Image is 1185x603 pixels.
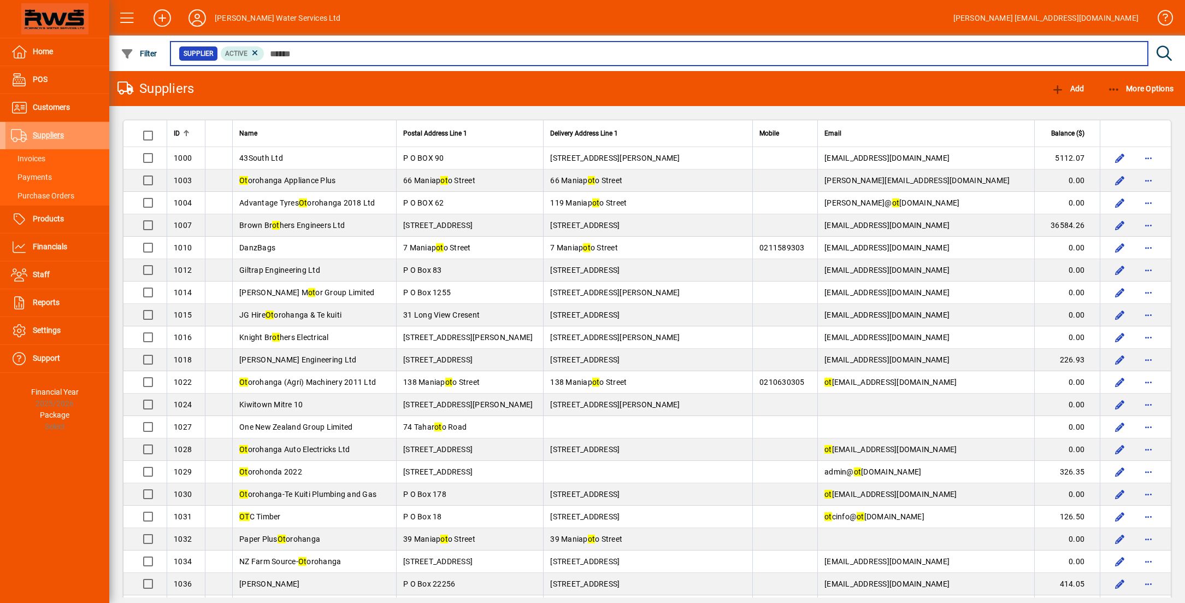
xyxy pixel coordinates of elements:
[239,467,302,476] span: orohonda 2022
[550,154,680,162] span: [STREET_ADDRESS][PERSON_NAME]
[759,378,805,387] span: 0210630305
[824,311,950,319] span: [EMAIL_ADDRESS][DOMAIN_NAME]
[403,490,446,499] span: P O Box 178
[1140,194,1157,212] button: More options
[403,154,444,162] span: P O BOX 90
[180,8,215,28] button: Profile
[403,221,473,230] span: [STREET_ADDRESS]
[174,512,192,521] span: 1031
[403,423,467,431] span: 74 Tahar o Road
[824,333,950,342] span: [EMAIL_ADDRESS][DOMAIN_NAME]
[824,490,832,499] em: ot
[550,127,618,139] span: Delivery Address Line 1
[440,535,448,543] em: ot
[403,445,473,454] span: [STREET_ADDRESS]
[174,198,192,207] span: 1004
[1111,508,1129,525] button: Edit
[403,288,451,297] span: P O Box 1255
[174,243,192,252] span: 1010
[239,378,376,387] span: orohanga (Agri) Machinery 2011 Ltd
[1034,214,1100,237] td: 36584.26
[550,579,620,588] span: [STREET_ADDRESS]
[239,154,283,162] span: 43South Ltd
[33,270,50,279] span: Staff
[403,176,475,185] span: 66 Maniap o Street
[298,557,307,566] em: Ot
[550,221,620,230] span: [STREET_ADDRESS]
[403,467,473,476] span: [STREET_ADDRESS]
[239,400,303,409] span: Kiwitown Mitre 10
[239,445,350,454] span: orohanga Auto Electricks Ltd
[239,512,250,521] em: OT
[824,243,950,252] span: [EMAIL_ADDRESS][DOMAIN_NAME]
[239,535,320,543] span: Paper Plus orohanga
[1111,553,1129,570] button: Edit
[1140,216,1157,234] button: More options
[174,266,192,274] span: 1012
[239,423,352,431] span: One New Zealand Group Limited
[1111,306,1129,324] button: Edit
[403,400,533,409] span: [STREET_ADDRESS][PERSON_NAME]
[953,9,1139,27] div: [PERSON_NAME] [EMAIL_ADDRESS][DOMAIN_NAME]
[1140,329,1157,346] button: More options
[550,198,627,207] span: 119 Maniap o Street
[1034,438,1100,461] td: 0.00
[40,411,69,419] span: Package
[1140,149,1157,167] button: More options
[1140,575,1157,593] button: More options
[1140,396,1157,413] button: More options
[239,490,248,499] em: Ot
[11,173,52,182] span: Payments
[239,355,356,364] span: [PERSON_NAME] Engineering Ltd
[1111,575,1129,593] button: Edit
[550,400,680,409] span: [STREET_ADDRESS][PERSON_NAME]
[1034,147,1100,169] td: 5112.07
[1111,373,1129,391] button: Edit
[403,127,467,139] span: Postal Address Line 1
[1034,326,1100,349] td: 0.00
[239,490,376,499] span: orohanga-Te Kuiti Plumbing and Gas
[550,355,620,364] span: [STREET_ADDRESS]
[1034,259,1100,282] td: 0.00
[1140,284,1157,301] button: More options
[221,46,264,61] mat-chip: Activation Status: Active
[824,378,957,387] span: [EMAIL_ADDRESS][DOMAIN_NAME]
[1140,172,1157,189] button: More options
[272,221,280,230] em: ot
[174,467,192,476] span: 1029
[583,243,591,252] em: ot
[11,191,74,200] span: Purchase Orders
[174,445,192,454] span: 1028
[824,467,921,476] span: admin@ [DOMAIN_NAME]
[278,535,286,543] em: Ot
[239,445,248,454] em: Ot
[1111,216,1129,234] button: Edit
[550,333,680,342] span: [STREET_ADDRESS][PERSON_NAME]
[1034,192,1100,214] td: 0.00
[1149,2,1171,38] a: Knowledge Base
[1034,528,1100,551] td: 0.00
[299,198,308,207] em: Ot
[824,512,832,521] em: ot
[1051,127,1084,139] span: Balance ($)
[1140,553,1157,570] button: More options
[225,50,247,57] span: Active
[824,198,959,207] span: [PERSON_NAME]@ [DOMAIN_NAME]
[1034,282,1100,304] td: 0.00
[550,512,620,521] span: [STREET_ADDRESS]
[239,579,299,588] span: [PERSON_NAME]
[5,38,109,66] a: Home
[5,261,109,289] a: Staff
[308,288,316,297] em: ot
[239,467,248,476] em: Ot
[824,154,950,162] span: [EMAIL_ADDRESS][DOMAIN_NAME]
[824,445,832,454] em: ot
[1034,237,1100,259] td: 0.00
[588,535,596,543] em: ot
[550,490,620,499] span: [STREET_ADDRESS]
[550,243,618,252] span: 7 Maniap o Street
[174,490,192,499] span: 1030
[174,127,198,139] div: ID
[1111,396,1129,413] button: Edit
[857,512,864,521] em: ot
